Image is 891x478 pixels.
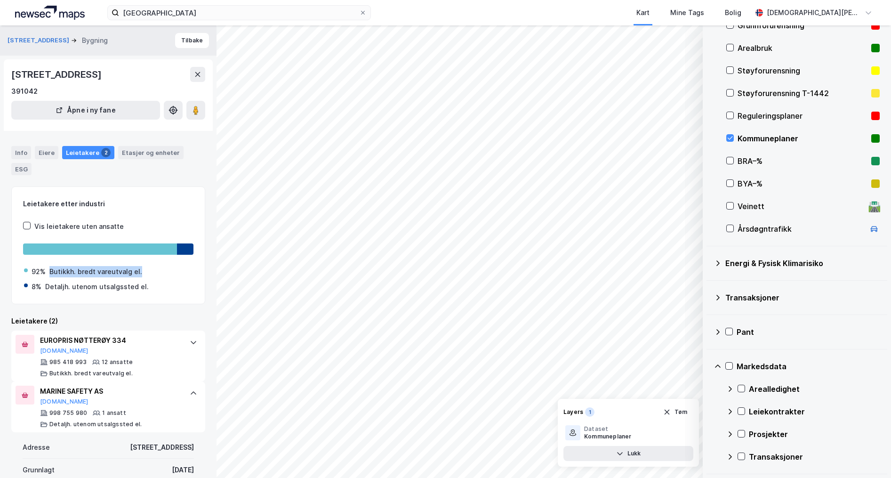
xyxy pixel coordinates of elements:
div: Adresse [23,442,50,453]
div: Prosjekter [749,429,880,440]
div: MARINE SAFETY AS [40,386,180,397]
div: Pant [737,326,880,338]
img: logo.a4113a55bc3d86da70a041830d287a7e.svg [15,6,85,20]
div: Eiere [35,146,58,159]
div: Bygning [82,35,108,46]
div: 998 755 980 [49,409,87,417]
div: Grunnlagt [23,464,55,476]
div: EUROPRIS NØTTERØY 334 [40,335,180,346]
div: Leiekontrakter [749,406,880,417]
div: Arealledighet [749,383,880,395]
div: Leietakere [62,146,114,159]
input: Søk på adresse, matrikkel, gårdeiere, leietakere eller personer [119,6,359,20]
div: [STREET_ADDRESS] [11,67,104,82]
div: 391042 [11,86,38,97]
div: Vis leietakere uten ansatte [34,221,124,232]
div: ESG [11,163,32,175]
div: Detaljh. utenom utsalgssted el. [49,421,142,428]
div: Kommuneplaner [584,433,632,440]
div: Butikkh. bredt vareutvalg el. [49,370,133,377]
div: Kontrollprogram for chat [844,433,891,478]
div: 1 ansatt [102,409,126,417]
button: Tøm [657,405,693,420]
button: [DOMAIN_NAME] [40,347,88,355]
div: Reguleringsplaner [738,110,867,122]
div: BRA–% [738,155,867,167]
div: 985 418 993 [49,358,87,366]
div: Kart [636,7,650,18]
div: Leietakere etter industri [23,198,193,210]
div: BYA–% [738,178,867,189]
div: Mine Tags [670,7,704,18]
div: Butikkh. bredt vareutvalg el. [49,266,142,277]
div: Transaksjoner [749,451,880,462]
div: Leietakere (2) [11,316,205,327]
div: 92% [32,266,46,277]
div: [DEMOGRAPHIC_DATA][PERSON_NAME] [767,7,861,18]
div: Støyforurensning [738,65,867,76]
div: Info [11,146,31,159]
div: 2 [101,148,111,157]
div: [DATE] [172,464,194,476]
button: Lukk [563,446,693,461]
div: Årsdøgntrafikk [738,223,865,235]
div: Dataset [584,425,632,433]
div: Markedsdata [737,361,880,372]
button: Tilbake [175,33,209,48]
div: Energi & Fysisk Klimarisiko [725,258,880,269]
div: 1 [585,407,594,417]
div: Støyforurensning T-1442 [738,88,867,99]
button: [DOMAIN_NAME] [40,398,88,405]
div: Kommuneplaner [738,133,867,144]
button: [STREET_ADDRESS] [8,36,71,45]
div: Bolig [725,7,741,18]
div: Veinett [738,201,865,212]
iframe: Chat Widget [844,433,891,478]
div: 🛣️ [868,200,881,212]
div: Transaksjoner [725,292,880,303]
div: Detaljh. utenom utsalgssted el. [45,281,149,292]
div: [STREET_ADDRESS] [130,442,194,453]
div: Etasjer og enheter [122,148,180,157]
div: Arealbruk [738,42,867,54]
div: 8% [32,281,41,292]
button: Åpne i ny fane [11,101,160,120]
div: 12 ansatte [102,358,133,366]
div: Layers [563,408,583,416]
